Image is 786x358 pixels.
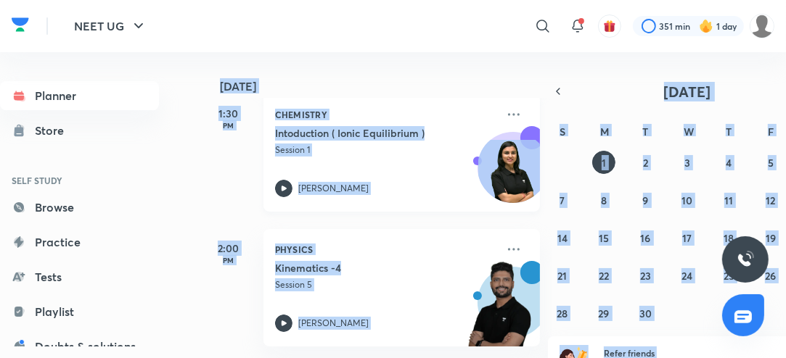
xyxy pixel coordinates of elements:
h5: Intoduction ( Ionic Equilibrium ) [275,126,456,141]
img: Company Logo [12,14,29,36]
abbr: September 25, 2025 [724,269,734,283]
button: September 11, 2025 [717,188,740,212]
button: September 30, 2025 [634,301,658,325]
button: September 18, 2025 [717,226,740,249]
abbr: September 16, 2025 [641,231,651,245]
abbr: September 14, 2025 [557,231,568,245]
button: September 24, 2025 [676,264,699,287]
img: Nishi raghuwanshi [750,14,774,38]
abbr: Friday [768,125,774,138]
abbr: September 7, 2025 [560,193,565,207]
button: September 7, 2025 [551,188,574,212]
p: PM [200,121,258,130]
button: avatar [598,14,621,38]
p: [PERSON_NAME] [298,182,369,195]
h5: Kinematics -4 [275,261,456,275]
button: NEET UG [65,12,156,41]
abbr: Tuesday [643,125,649,138]
img: avatar [603,20,616,33]
abbr: Sunday [560,125,565,138]
abbr: September 2, 2025 [643,156,648,170]
abbr: September 4, 2025 [726,156,732,170]
button: September 23, 2025 [634,264,658,287]
abbr: September 9, 2025 [643,193,649,207]
abbr: September 28, 2025 [557,307,568,320]
p: [PERSON_NAME] [298,317,369,330]
button: September 10, 2025 [676,188,699,212]
h4: [DATE] [220,80,554,92]
abbr: September 12, 2025 [766,193,775,207]
abbr: September 11, 2025 [724,193,733,207]
abbr: September 1, 2025 [602,156,606,170]
abbr: September 22, 2025 [599,269,609,283]
button: September 15, 2025 [592,226,615,249]
p: Session 5 [275,278,496,291]
button: September 29, 2025 [592,301,615,325]
abbr: September 15, 2025 [599,231,609,245]
button: September 5, 2025 [759,151,782,174]
p: Physics [275,241,496,258]
abbr: September 3, 2025 [684,156,690,170]
abbr: September 17, 2025 [682,231,692,245]
abbr: Thursday [726,125,732,138]
button: September 3, 2025 [676,151,699,174]
abbr: Monday [600,125,609,138]
abbr: September 8, 2025 [601,193,607,207]
abbr: September 26, 2025 [765,269,776,283]
p: Chemistry [275,106,496,123]
button: September 25, 2025 [717,264,740,287]
button: September 4, 2025 [717,151,740,174]
span: [DATE] [664,82,711,101]
div: Store [35,122,73,139]
img: Avatar [478,140,548,209]
button: September 9, 2025 [634,188,658,212]
button: September 26, 2025 [759,264,782,287]
button: September 14, 2025 [551,226,574,249]
p: Session 1 [275,143,496,157]
img: streak [699,19,713,33]
button: September 22, 2025 [592,264,615,287]
a: Company Logo [12,14,29,39]
abbr: September 23, 2025 [640,269,651,283]
button: September 19, 2025 [759,226,782,249]
button: September 12, 2025 [759,188,782,212]
button: September 8, 2025 [592,188,615,212]
button: September 1, 2025 [592,151,615,174]
abbr: September 21, 2025 [557,269,567,283]
h5: 2:00 [200,241,258,256]
abbr: September 19, 2025 [766,231,776,245]
button: September 16, 2025 [634,226,658,249]
abbr: September 29, 2025 [599,307,610,320]
button: September 2, 2025 [634,151,658,174]
abbr: September 5, 2025 [768,156,774,170]
abbr: Wednesday [684,125,694,138]
h5: 1:30 [200,106,258,121]
p: PM [200,256,258,265]
abbr: September 24, 2025 [681,269,692,283]
img: ttu [737,251,754,268]
abbr: September 18, 2025 [724,231,734,245]
abbr: September 30, 2025 [639,307,652,320]
button: September 28, 2025 [551,301,574,325]
abbr: September 10, 2025 [681,193,692,207]
button: September 21, 2025 [551,264,574,287]
button: September 17, 2025 [676,226,699,249]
